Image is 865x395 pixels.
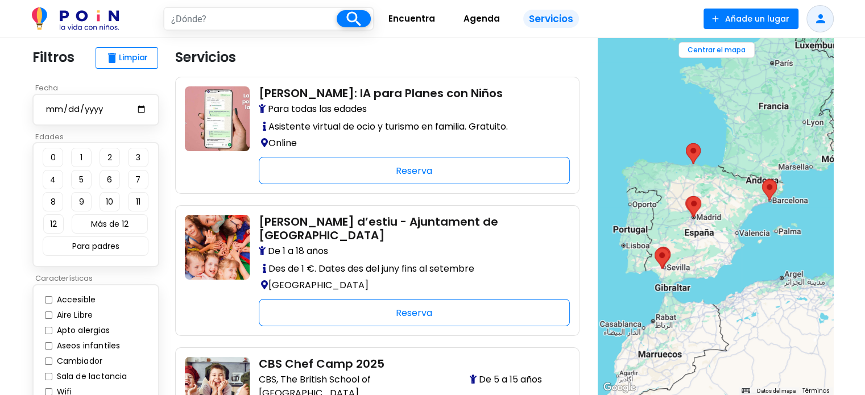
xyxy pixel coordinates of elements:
[54,340,121,352] label: Aseos infantiles
[259,86,561,100] h2: [PERSON_NAME]: IA para Planes con Niños
[259,102,367,116] span: Para todas las edades
[164,8,337,30] input: ¿Dónde?
[128,148,148,167] button: 3
[54,355,103,367] label: Cambiador
[458,10,505,28] span: Agenda
[185,86,250,151] img: anna-ia-para-planes-con-ninos
[259,244,350,258] span: De 1 a 18 años
[54,309,93,321] label: Aire Libre
[802,386,830,395] a: Términos (se abre en una nueva pestaña)
[128,170,148,189] button: 7
[100,170,120,189] button: 6
[601,380,638,395] a: Abre esta zona en Google Maps (se abre en una nueva ventana)
[100,148,120,167] button: 2
[185,215,250,280] img: amb-nens-casals-destiu-ajuntament-de-barcelona
[343,9,363,29] i: search
[686,143,701,164] div: Campamento Escuela Cántabra de Surf Quiksilver & Roxy
[259,260,561,277] p: Des de 1 €. Dates des del juny fins al setembre
[71,192,92,211] button: 9
[175,47,236,68] p: Servicios
[43,192,63,211] button: 8
[259,157,570,184] div: Reserva
[185,86,570,184] a: anna-ia-para-planes-con-ninos [PERSON_NAME]: IA para Planes con Niños Para todas las edades Asist...
[185,215,570,326] a: amb-nens-casals-destiu-ajuntament-de-barcelona [PERSON_NAME] d’estiu - Ajuntament de [GEOGRAPHIC_...
[32,47,75,68] p: Filtros
[43,214,64,234] button: 12
[32,7,119,30] img: POiN
[449,5,514,33] a: Agenda
[686,196,701,217] div: Campamento Urbano en Flitormu
[54,294,96,306] label: Accesible
[43,170,63,189] button: 4
[374,5,449,33] a: Encuentra
[105,51,119,65] span: delete
[685,196,700,217] div: Campamento Urbano de Cine - ECAM
[762,180,777,201] div: Casal D'Estiu 2025 - La Colombina
[259,118,561,135] p: Asistente virtual de ocio y turismo en familia. Gratuito.
[383,10,440,28] span: Encuentra
[43,148,63,167] button: 0
[32,273,166,284] p: Características
[72,214,148,234] button: Más de 12
[678,42,755,58] button: Centrar el mapa
[259,277,561,293] p: [GEOGRAPHIC_DATA]
[128,192,148,211] button: 11
[259,135,561,151] p: Online
[656,247,671,268] div: CBS Summer School - Escuela de Verano Urbana en Inglés Mairena del Aljarafe
[54,371,127,382] label: Sala de lactancia
[100,192,120,211] button: 10
[259,299,570,326] div: Reserva
[96,47,158,69] button: deleteLimpiar
[523,10,579,28] span: Servicios
[703,9,798,29] button: Añade un lugar
[655,248,669,269] div: CBS Summer Camp - Campamento de Verano Inglés en Sevilla
[259,215,561,242] h2: [PERSON_NAME] d’estiu - Ajuntament de [GEOGRAPHIC_DATA]
[742,387,750,395] button: Combinaciones de teclas
[259,357,561,371] h2: CBS Chef Camp 2025
[71,170,92,189] button: 5
[54,325,110,336] label: Apto alergias
[514,5,588,33] a: Servicios
[71,148,92,167] button: 1
[601,380,638,395] img: Google
[32,82,166,94] p: Fecha
[43,236,148,256] button: Para padres
[32,131,166,143] p: Edades
[757,387,796,395] button: Datos del mapa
